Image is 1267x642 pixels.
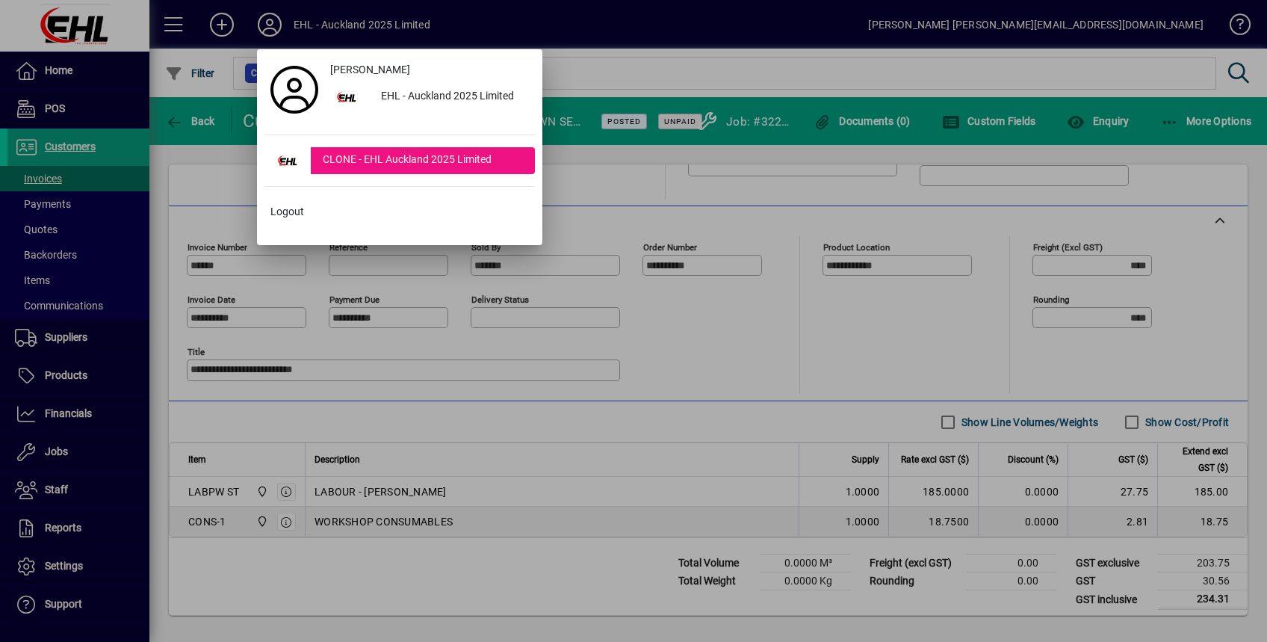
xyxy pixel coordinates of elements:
[264,199,535,226] button: Logout
[270,204,304,220] span: Logout
[324,57,535,84] a: [PERSON_NAME]
[324,84,535,111] button: EHL - Auckland 2025 Limited
[264,147,535,174] button: CLONE - EHL Auckland 2025 Limited
[330,62,410,78] span: [PERSON_NAME]
[369,84,535,111] div: EHL - Auckland 2025 Limited
[311,147,535,174] div: CLONE - EHL Auckland 2025 Limited
[264,76,324,103] a: Profile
